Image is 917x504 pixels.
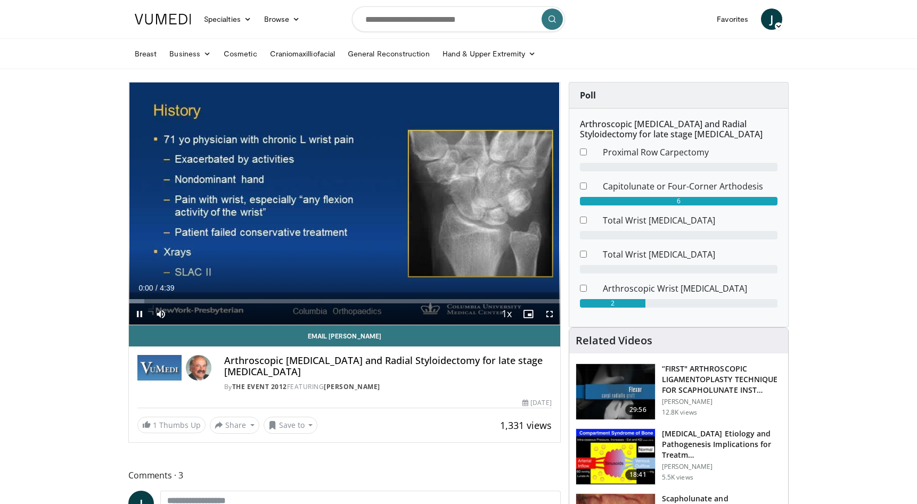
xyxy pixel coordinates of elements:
strong: Poll [580,89,596,101]
h4: Related Videos [576,334,652,347]
a: Craniomaxilliofacial [264,43,341,64]
span: 29:56 [625,404,651,415]
a: Business [163,43,217,64]
h3: [MEDICAL_DATA] Etiology and Pathogenesis Implications for Treatm… [662,428,782,460]
img: The Event 2012 [137,355,182,381]
span: / [155,284,158,292]
p: 12.8K views [662,408,697,417]
span: 1,331 views [500,419,552,432]
a: J [761,9,782,30]
img: 675gDJEg-ZBXulSX5hMDoxOjB1O5lLKx_1.150x105_q85_crop-smart_upscale.jpg [576,364,655,419]
a: Email [PERSON_NAME] [129,325,560,346]
dd: Proximal Row Carpectomy [595,146,785,159]
span: 18:41 [625,469,651,480]
a: Cosmetic [217,43,264,64]
span: 4:39 [160,284,174,292]
div: Progress Bar [129,299,560,303]
input: Search topics, interventions [352,6,565,32]
h6: Arthroscopic [MEDICAL_DATA] and Radial Styloidectomy for late stage [MEDICAL_DATA] [580,119,777,139]
span: Comments 3 [128,468,561,482]
a: 29:56 “FIRST" ARTHROSCOPIC LIGAMENTOPLASTY TECHNIQUE FOR SCAPHOLUNATE INST… [PERSON_NAME] 12.8K v... [576,363,782,420]
a: Specialties [198,9,258,30]
p: [PERSON_NAME] [662,462,782,471]
a: Hand & Upper Extremity [436,43,543,64]
button: Share [210,417,259,434]
div: 2 [580,299,646,308]
dd: Total Wrist [MEDICAL_DATA] [595,214,785,227]
dd: Capitolunate or Four-Corner Arthodesis [595,180,785,193]
a: 18:41 [MEDICAL_DATA] Etiology and Pathogenesis Implications for Treatm… [PERSON_NAME] 5.5K views [576,428,782,485]
a: Browse [258,9,307,30]
dd: Total Wrist [MEDICAL_DATA] [595,248,785,261]
img: VuMedi Logo [135,14,191,24]
button: Enable picture-in-picture mode [518,303,539,325]
button: Playback Rate [496,303,518,325]
a: 1 Thumbs Up [137,417,206,433]
video-js: Video Player [129,82,560,325]
button: Fullscreen [539,303,560,325]
h3: “FIRST" ARTHROSCOPIC LIGAMENTOPLASTY TECHNIQUE FOR SCAPHOLUNATE INST… [662,363,782,395]
p: 5.5K views [662,473,693,482]
button: Pause [129,303,150,325]
a: Favorites [710,9,755,30]
a: [PERSON_NAME] [324,382,380,391]
div: [DATE] [522,398,551,408]
dd: Arthroscopic Wrist [MEDICAL_DATA] [595,282,785,295]
div: 6 [580,197,777,205]
img: Avatar [186,355,211,381]
button: Save to [264,417,318,434]
a: General Reconstruction [341,43,436,64]
span: 0:00 [138,284,153,292]
p: [PERSON_NAME] [662,398,782,406]
h4: Arthroscopic [MEDICAL_DATA] and Radial Styloidectomy for late stage [MEDICAL_DATA] [224,355,552,378]
a: Breast [128,43,163,64]
button: Mute [150,303,171,325]
img: fe3848be-3dce-4d9c-9568-bedd4ae881e4.150x105_q85_crop-smart_upscale.jpg [576,429,655,484]
a: The Event 2012 [232,382,287,391]
div: By FEATURING [224,382,552,392]
span: 1 [153,420,157,430]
